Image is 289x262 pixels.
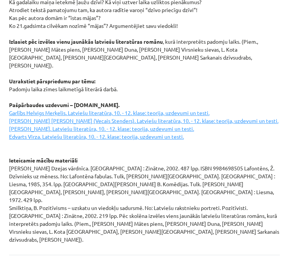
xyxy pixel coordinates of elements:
strong: Pašpārbaudes uzdevumi – [DOMAIN_NAME]. [9,101,119,108]
u: Garlībs Helvigs Merķelis. Latviešu literatūra, 10. - 12. klase: teorija, uzdevumi un testi. [PERS... [9,109,278,140]
strong: Ieteicamie mācību materiāli [9,157,78,164]
strong: Izlasiet pēc izvēles vienu jaunākās latviešu literatūras romānu [9,38,163,45]
strong: Uzrakstiet pārspriedumu par tēmu: [9,78,95,84]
